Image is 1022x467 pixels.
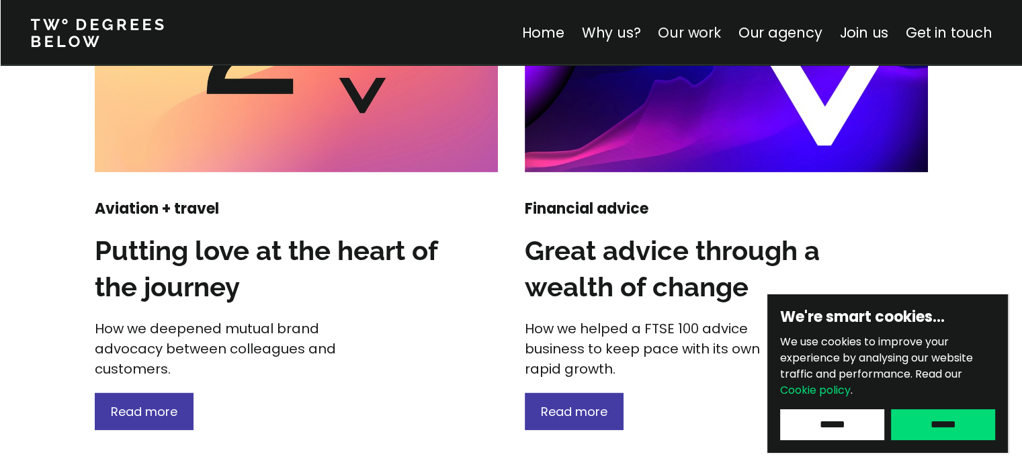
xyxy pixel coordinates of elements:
[780,382,851,398] a: Cookie policy
[525,199,787,219] h4: Financial advice
[95,319,357,379] p: How we deepened mutual brand advocacy between colleagues and customers.
[95,199,357,219] h4: Aviation + travel
[95,232,437,305] h3: Putting love at the heart of the journey
[658,23,720,42] a: Our work
[521,23,564,42] a: Home
[541,403,607,420] span: Read more
[525,319,787,379] p: How we helped a FTSE 100 advice business to keep pace with its own rapid growth.
[780,366,962,398] span: Read our .
[906,23,992,42] a: Get in touch
[581,23,640,42] a: Why us?
[738,23,822,42] a: Our agency
[780,334,995,398] p: We use cookies to improve your experience by analysing our website traffic and performance.
[839,23,888,42] a: Join us
[525,232,867,305] h3: Great advice through a wealth of change
[780,307,995,327] h6: We're smart cookies…
[111,403,177,420] span: Read more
